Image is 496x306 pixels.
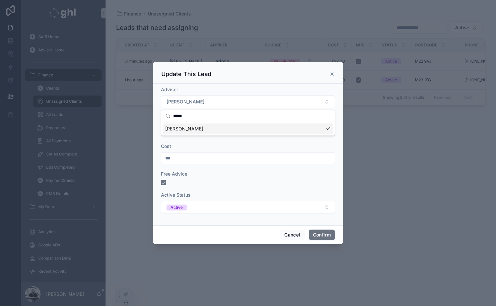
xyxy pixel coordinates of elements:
[170,205,183,210] div: Active
[161,96,335,108] button: Select Button
[161,70,211,78] h3: Update This Lead
[161,87,178,92] span: Adviser
[167,98,204,105] span: [PERSON_NAME]
[161,143,171,149] span: Cost
[165,125,203,132] span: [PERSON_NAME]
[161,171,187,177] span: Free Advice
[309,230,335,240] button: Confirm
[280,230,304,240] button: Cancel
[161,122,335,135] div: Suggestions
[161,201,335,213] button: Select Button
[161,192,191,198] span: Active Status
